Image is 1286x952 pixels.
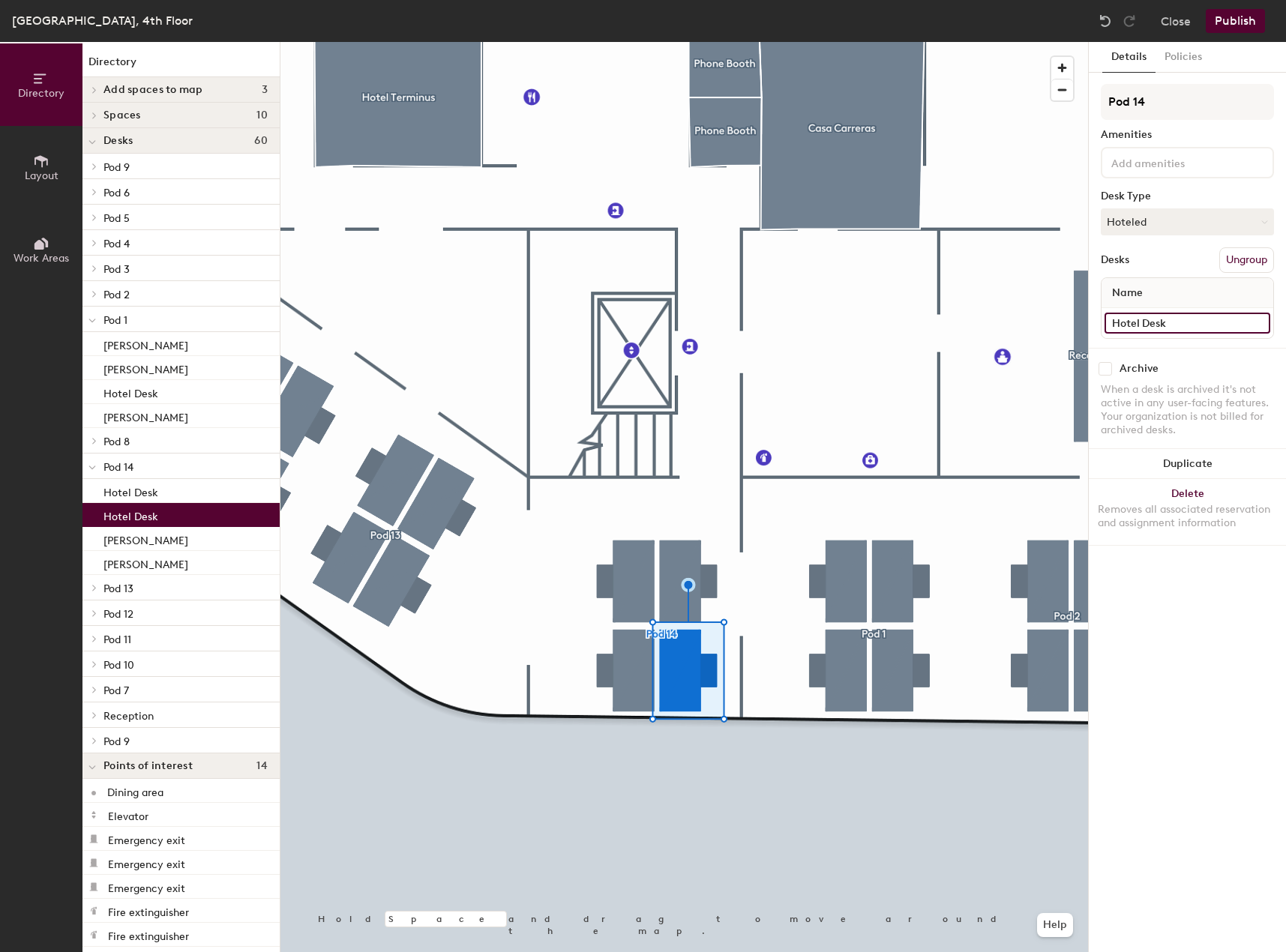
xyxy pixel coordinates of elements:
span: Pod 8 [103,436,130,448]
p: Hotel Desk [103,383,158,400]
button: Policies [1156,42,1211,73]
span: Add spaces to map [103,84,203,96]
span: Spaces [103,109,141,121]
p: Hotel Desk [103,506,158,523]
p: Fire extinguisher [108,926,189,943]
span: 3 [262,84,268,96]
span: Reception [103,710,154,723]
span: Pod 6 [103,187,130,199]
p: Emergency exit [108,878,185,895]
span: Pod 2 [103,289,130,301]
p: [PERSON_NAME] [103,359,188,376]
div: Archive [1120,363,1159,375]
span: 10 [256,109,268,121]
div: Desks [1101,254,1129,266]
img: Undo [1098,13,1113,28]
input: Unnamed desk [1105,313,1270,334]
span: 60 [254,135,268,147]
p: Emergency exit [108,854,185,871]
span: Pod 10 [103,659,134,672]
span: Pod 4 [103,238,130,250]
span: Pod 12 [103,608,133,621]
img: Redo [1122,13,1137,28]
p: [PERSON_NAME] [103,407,188,424]
span: Pod 11 [103,633,131,646]
div: Removes all associated reservation and assignment information [1098,503,1277,530]
span: Pod 7 [103,684,129,697]
input: Add amenities [1108,153,1243,171]
div: When a desk is archived it's not active in any user-facing features. Your organization is not bil... [1101,383,1274,437]
span: Pod 9 [103,161,130,174]
span: Name [1105,280,1150,307]
button: Publish [1206,9,1265,33]
p: Elevator [108,806,148,823]
h1: Directory [82,54,280,77]
p: Hotel Desk [103,482,158,499]
button: Duplicate [1089,449,1286,479]
button: Help [1037,913,1073,937]
div: Amenities [1101,129,1274,141]
p: [PERSON_NAME] [103,530,188,547]
button: Details [1102,42,1156,73]
p: Dining area [107,782,163,799]
div: Desk Type [1101,190,1274,202]
p: Fire extinguisher [108,902,189,919]
span: Pod 5 [103,212,130,225]
p: Emergency exit [108,830,185,847]
span: Directory [18,87,64,100]
span: Pod 3 [103,263,130,276]
span: Work Areas [13,252,69,265]
button: Ungroup [1219,247,1274,273]
span: 14 [256,760,268,772]
div: [GEOGRAPHIC_DATA], 4th Floor [12,11,193,30]
span: Pod 14 [103,461,133,474]
p: [PERSON_NAME] [103,335,188,352]
p: [PERSON_NAME] [103,554,188,571]
button: Close [1161,9,1191,33]
button: DeleteRemoves all associated reservation and assignment information [1089,479,1286,545]
button: Hoteled [1101,208,1274,235]
span: Desks [103,135,133,147]
span: Points of interest [103,760,193,772]
span: Pod 1 [103,314,127,327]
span: Layout [25,169,58,182]
span: Pod 13 [103,582,133,595]
span: Pod 9 [103,735,130,748]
